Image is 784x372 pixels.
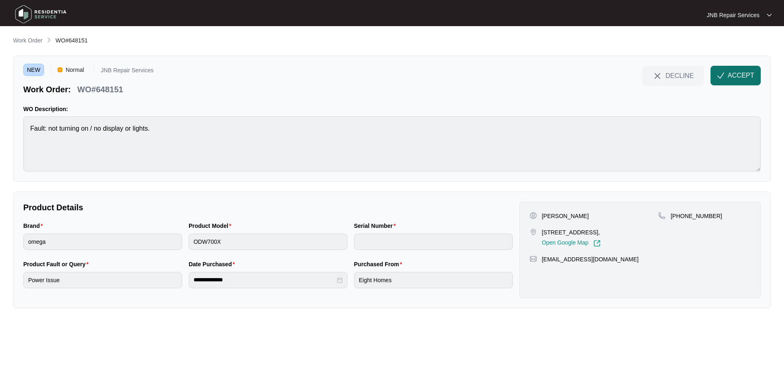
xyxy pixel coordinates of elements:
[11,36,44,45] a: Work Order
[23,222,46,230] label: Brand
[707,11,759,19] p: JNB Repair Services
[354,234,513,250] input: Serial Number
[666,71,694,80] span: DECLINE
[23,234,182,250] input: Brand
[658,212,666,219] img: map-pin
[62,64,87,76] span: Normal
[13,36,42,45] p: Work Order
[593,240,601,247] img: Link-External
[23,260,92,268] label: Product Fault or Query
[189,260,238,268] label: Date Purchased
[542,240,601,247] a: Open Google Map
[58,67,62,72] img: Vercel Logo
[23,272,182,288] input: Product Fault or Query
[530,212,537,219] img: user-pin
[710,66,761,85] button: check-IconACCEPT
[194,276,335,284] input: Date Purchased
[189,222,235,230] label: Product Model
[530,228,537,236] img: map-pin
[717,72,724,79] img: check-Icon
[77,84,123,95] p: WO#648151
[23,116,761,172] textarea: Fault: not turning on / no display or lights.
[23,202,513,213] p: Product Details
[642,66,704,85] button: close-IconDECLINE
[354,222,399,230] label: Serial Number
[189,234,347,250] input: Product Model
[542,228,601,236] p: [STREET_ADDRESS],
[23,84,71,95] p: Work Order:
[354,272,513,288] input: Purchased From
[542,212,589,220] p: [PERSON_NAME]
[23,105,761,113] p: WO Description:
[56,37,88,44] span: WO#648151
[354,260,405,268] label: Purchased From
[670,212,722,220] p: [PHONE_NUMBER]
[101,67,154,76] p: JNB Repair Services
[728,71,754,80] span: ACCEPT
[12,2,69,27] img: residentia service logo
[542,255,639,263] p: [EMAIL_ADDRESS][DOMAIN_NAME]
[767,13,772,17] img: dropdown arrow
[530,255,537,263] img: map-pin
[23,64,44,76] span: NEW
[653,71,662,81] img: close-Icon
[46,37,52,43] img: chevron-right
